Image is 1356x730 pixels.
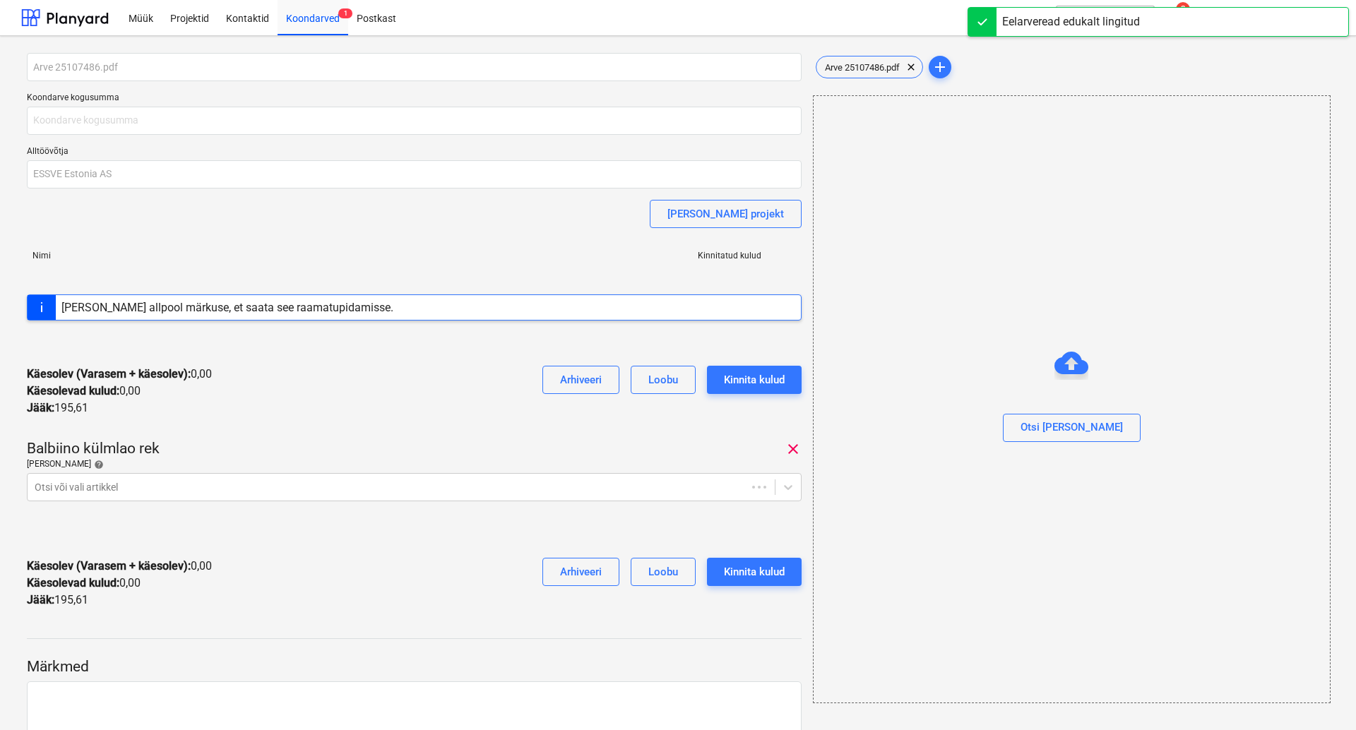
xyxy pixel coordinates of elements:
strong: Käesolev (Varasem + käesolev) : [27,367,191,381]
p: 0,00 [27,575,141,592]
p: Märkmed [27,657,802,677]
div: Eelarveread edukalt lingitud [1002,13,1140,30]
p: Balbiino külmlao rek [27,439,160,459]
span: clear [785,441,802,457]
p: 0,00 [27,366,212,383]
span: Arve 25107486.pdf [816,62,908,73]
strong: Jääk : [27,401,54,414]
div: Loobu [648,563,678,581]
span: add [932,59,948,76]
div: Kinnita kulud [724,371,785,389]
button: Kinnita kulud [707,558,802,586]
div: Loobu [648,371,678,389]
strong: Käesolevad kulud : [27,576,119,590]
button: Loobu [631,366,696,394]
div: Arve 25107486.pdf [816,56,923,78]
input: Koondarve nimi [27,53,802,81]
div: Kinnitatud kulud [397,251,767,261]
p: 0,00 [27,383,141,400]
p: Alltöövõtja [27,146,802,160]
div: [PERSON_NAME] [27,459,802,470]
div: Nimi [27,251,397,261]
button: Kinnita kulud [707,366,802,394]
iframe: Chat Widget [1285,662,1356,730]
strong: Käesolevad kulud : [27,384,119,397]
button: [PERSON_NAME] projekt [650,200,802,228]
input: Koondarve kogusumma [27,107,802,135]
span: clear [903,59,920,76]
strong: Käesolev (Varasem + käesolev) : [27,559,191,573]
div: Otsi [PERSON_NAME] [813,95,1331,703]
div: [PERSON_NAME] allpool märkuse, et saata see raamatupidamisse. [61,301,393,314]
span: 1 [338,8,352,18]
p: 195,61 [27,592,88,609]
div: [PERSON_NAME] projekt [667,205,784,223]
input: Alltöövõtja [27,160,802,189]
p: Koondarve kogusumma [27,92,802,107]
div: Arhiveeri [560,563,602,581]
button: Arhiveeri [542,366,619,394]
button: Loobu [631,558,696,586]
div: Arhiveeri [560,371,602,389]
strong: Jääk : [27,593,54,606]
div: Otsi [PERSON_NAME] [1021,418,1123,436]
button: Arhiveeri [542,558,619,586]
p: 195,61 [27,400,88,417]
span: help [91,460,104,469]
div: Kinnita kulud [724,563,785,581]
p: 0,00 [27,558,212,575]
button: Otsi [PERSON_NAME] [1003,414,1141,442]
